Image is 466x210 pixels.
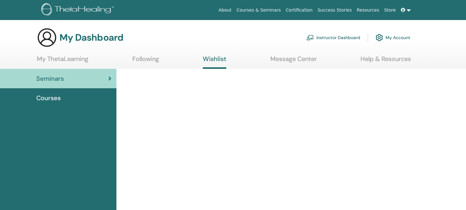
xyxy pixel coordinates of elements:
[376,31,410,44] a: My Account
[216,4,234,16] a: About
[132,55,159,67] a: Following
[41,3,116,17] img: logo.png
[36,74,64,83] span: Seminars
[306,35,314,40] img: chalkboard-teacher.svg
[270,55,317,67] a: Message Center
[376,32,383,43] img: cog.svg
[354,4,382,16] a: Resources
[361,55,411,67] a: Help & Resources
[36,93,61,103] span: Courses
[234,4,284,16] a: Courses & Seminars
[203,55,226,69] a: Wishlist
[283,4,315,16] a: Certification
[315,4,354,16] a: Success Stories
[382,4,398,16] a: Store
[306,31,360,44] a: Instructor Dashboard
[59,32,123,43] h3: My Dashboard
[37,28,57,48] img: generic-user-icon.jpg
[37,55,88,67] a: My ThetaLearning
